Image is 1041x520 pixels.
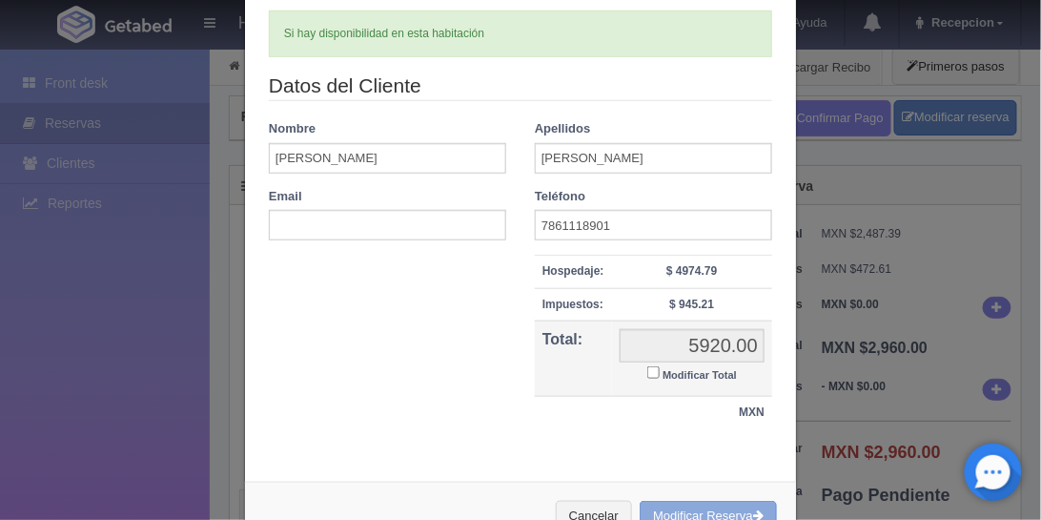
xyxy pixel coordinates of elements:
[269,10,772,57] div: Si hay disponibilidad en esta habitación
[535,256,612,288] th: Hospedaje:
[739,406,765,419] strong: MXN
[666,264,717,278] strong: $ 4974.79
[669,298,714,311] strong: $ 945.21
[535,321,612,397] th: Total:
[647,366,660,379] input: Modificar Total
[663,369,737,381] small: Modificar Total
[535,120,591,138] label: Apellidos
[269,72,772,101] legend: Datos del Cliente
[269,188,302,206] label: Email
[269,120,316,138] label: Nombre
[535,188,585,206] label: Teléfono
[535,288,612,321] th: Impuestos:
